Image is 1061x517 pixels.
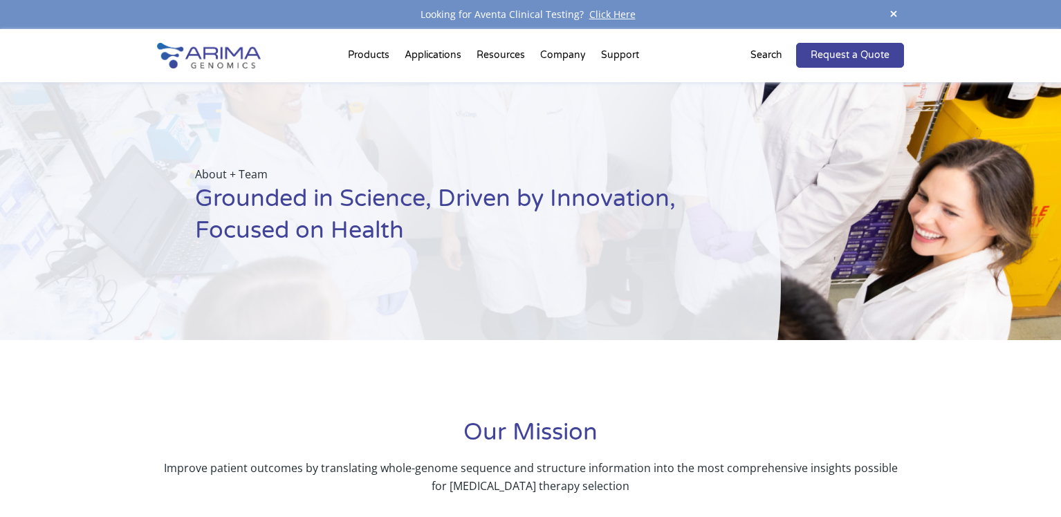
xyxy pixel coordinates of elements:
h1: Our Mission [157,417,904,459]
p: Search [750,46,782,64]
p: Improve patient outcomes by translating whole-genome sequence and structure information into the ... [157,459,904,495]
p: About + Team [195,165,712,183]
h1: Grounded in Science, Driven by Innovation, Focused on Health [195,183,712,257]
div: Looking for Aventa Clinical Testing? [157,6,904,23]
a: Click Here [584,8,641,21]
a: Request a Quote [796,43,904,68]
img: Arima-Genomics-logo [157,43,261,68]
